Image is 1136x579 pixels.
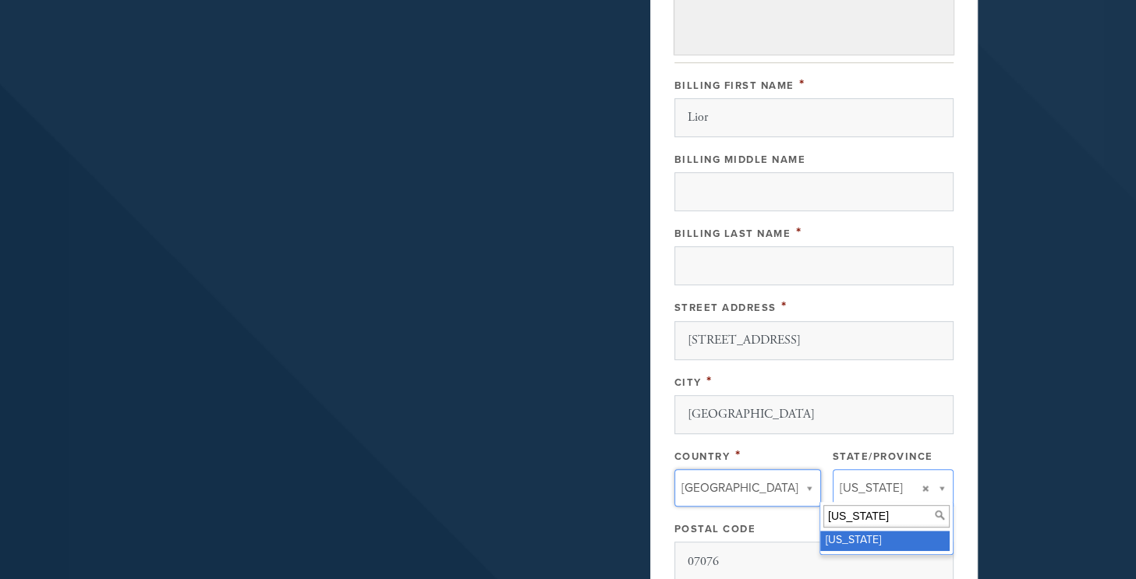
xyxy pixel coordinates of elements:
span: This field is required. [781,298,787,315]
span: This field is required. [796,224,802,241]
a: [GEOGRAPHIC_DATA] [674,469,821,507]
span: This field is required. [706,372,713,390]
span: This field is required. [799,76,805,93]
label: Billing Last Name [674,228,791,240]
label: State/Province [833,450,933,463]
label: City [674,376,702,389]
label: Street Address [674,302,777,314]
label: Country [674,450,731,463]
span: [GEOGRAPHIC_DATA] [681,478,798,498]
span: [US_STATE] [840,478,903,498]
div: [US_STATE] [820,531,950,551]
a: [US_STATE] [833,469,954,507]
label: Billing First Name [674,79,794,92]
span: This field is required. [735,447,741,464]
label: Postal Code [674,523,756,535]
label: Billing Middle Name [674,154,806,166]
